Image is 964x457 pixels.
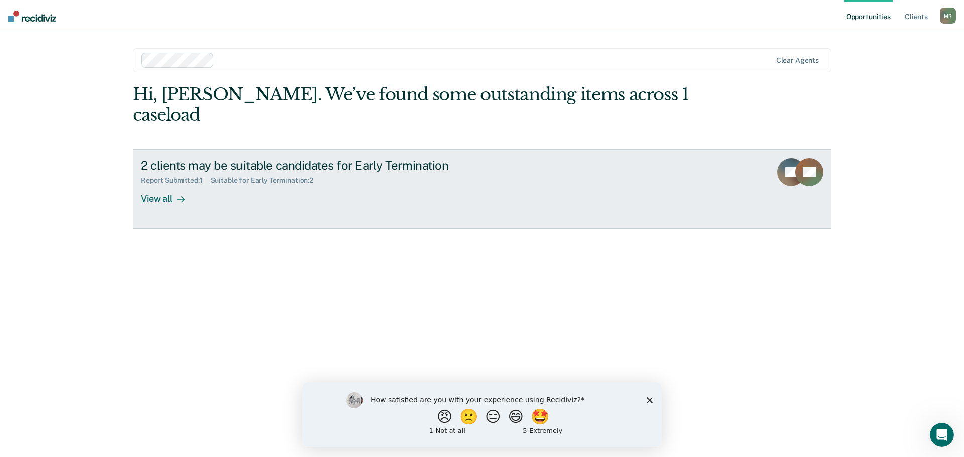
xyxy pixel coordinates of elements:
[141,185,197,204] div: View all
[211,176,322,185] div: Suitable for Early Termination : 2
[940,8,956,24] button: MR
[133,84,692,125] div: Hi, [PERSON_NAME]. We’ve found some outstanding items across 1 caseload
[141,176,211,185] div: Report Submitted : 1
[930,423,954,447] iframe: Intercom live chat
[8,11,56,22] img: Recidiviz
[133,149,831,229] a: 2 clients may be suitable candidates for Early TerminationReport Submitted:1Suitable for Early Te...
[141,158,493,173] div: 2 clients may be suitable candidates for Early Termination
[776,56,819,65] div: Clear agents
[302,382,662,447] iframe: Survey by Kim from Recidiviz
[940,8,956,24] div: M R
